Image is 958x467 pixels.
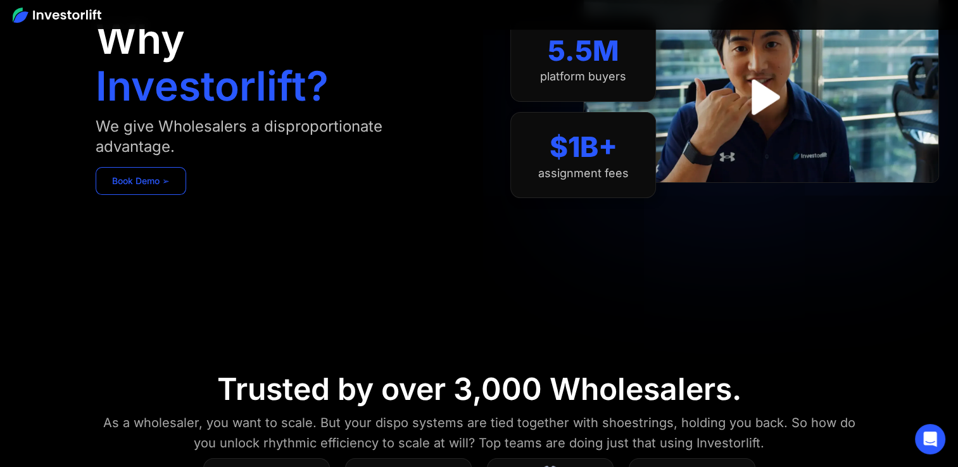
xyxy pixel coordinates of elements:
[666,189,856,204] iframe: Customer reviews powered by Trustpilot
[96,167,186,195] a: Book Demo ➢
[540,70,626,84] div: platform buyers
[550,130,617,164] div: $1B+
[548,34,619,68] div: 5.5M
[915,424,945,454] div: Open Intercom Messenger
[96,66,329,106] h1: Investorlift?
[96,19,185,59] h1: Why
[217,371,741,408] div: Trusted by over 3,000 Wholesalers.
[538,166,629,180] div: assignment fees
[733,69,790,125] a: open lightbox
[96,413,862,453] div: As a wholesaler, you want to scale. But your dispo systems are tied together with shoestrings, ho...
[96,116,441,157] div: We give Wholesalers a disproportionate advantage.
